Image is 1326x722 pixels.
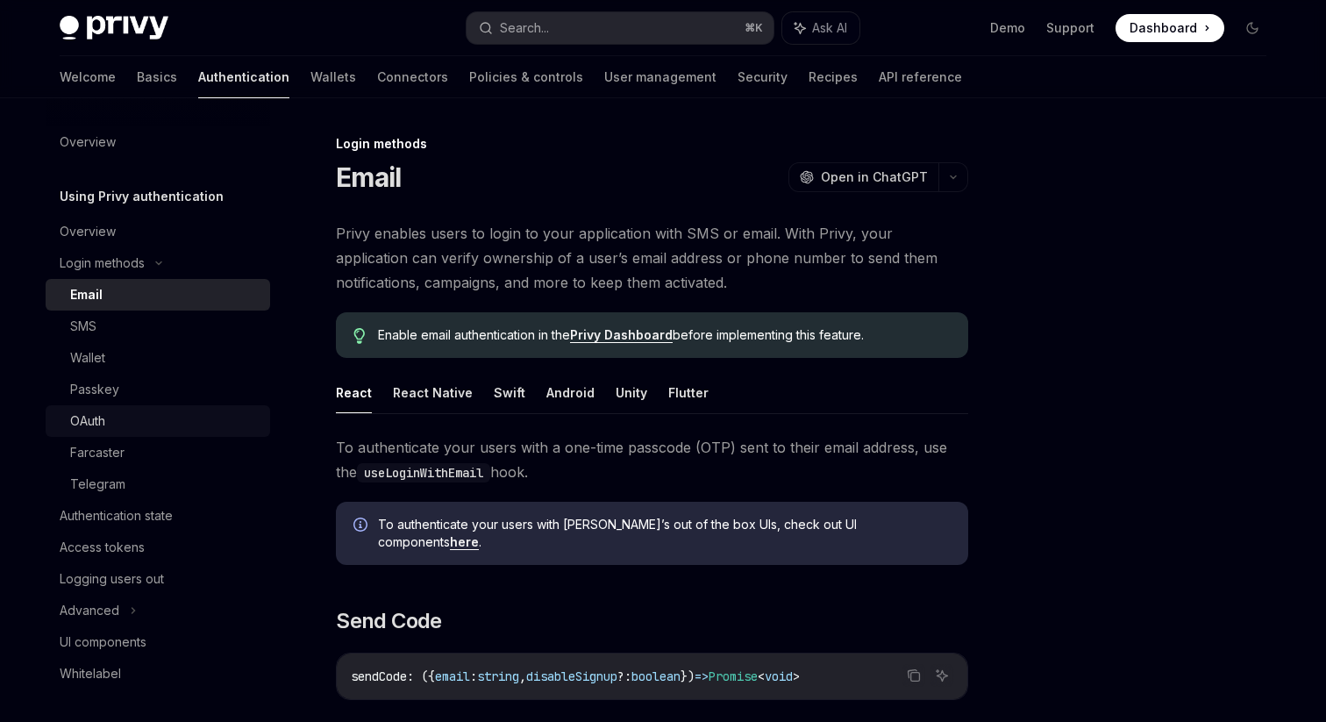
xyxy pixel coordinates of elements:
[46,626,270,658] a: UI components
[469,56,583,98] a: Policies & controls
[70,411,105,432] div: OAuth
[70,284,103,305] div: Email
[198,56,289,98] a: Authentication
[46,126,270,158] a: Overview
[60,56,116,98] a: Welcome
[60,663,121,684] div: Whitelabel
[570,327,673,343] a: Privy Dashboard
[46,500,270,532] a: Authentication state
[137,56,177,98] a: Basics
[1046,19,1094,37] a: Support
[46,405,270,437] a: OAuth
[46,342,270,374] a: Wallet
[681,668,695,684] span: })
[336,435,968,484] span: To authenticate your users with a one-time passcode (OTP) sent to their email address, use the hook.
[60,253,145,274] div: Login methods
[336,161,401,193] h1: Email
[709,668,758,684] span: Promise
[60,186,224,207] h5: Using Privy authentication
[70,316,96,337] div: SMS
[1116,14,1224,42] a: Dashboard
[407,668,435,684] span: : ({
[695,668,709,684] span: =>
[310,56,356,98] a: Wallets
[60,600,119,621] div: Advanced
[745,21,763,35] span: ⌘ K
[46,468,270,500] a: Telegram
[788,162,938,192] button: Open in ChatGPT
[353,518,371,535] svg: Info
[758,668,765,684] span: <
[351,668,407,684] span: sendCode
[435,668,470,684] span: email
[668,372,709,413] button: Flutter
[46,216,270,247] a: Overview
[336,135,968,153] div: Login methods
[46,437,270,468] a: Farcaster
[60,632,146,653] div: UI components
[821,168,928,186] span: Open in ChatGPT
[879,56,962,98] a: API reference
[990,19,1025,37] a: Demo
[450,534,479,550] a: here
[46,374,270,405] a: Passkey
[336,607,442,635] span: Send Code
[46,279,270,311] a: Email
[782,12,859,44] button: Ask AI
[60,221,116,242] div: Overview
[70,442,125,463] div: Farcaster
[46,658,270,690] a: Whitelabel
[809,56,858,98] a: Recipes
[70,347,105,368] div: Wallet
[70,474,125,495] div: Telegram
[60,568,164,590] div: Logging users out
[467,12,773,44] button: Search...⌘K
[519,668,526,684] span: ,
[336,372,372,413] button: React
[378,516,951,551] span: To authenticate your users with [PERSON_NAME]’s out of the box UIs, check out UI components .
[631,668,681,684] span: boolean
[60,505,173,526] div: Authentication state
[902,664,925,687] button: Copy the contents from the code block
[60,16,168,40] img: dark logo
[546,372,595,413] button: Android
[470,668,477,684] span: :
[377,56,448,98] a: Connectors
[357,463,490,483] code: useLoginWithEmail
[617,668,631,684] span: ?:
[353,328,366,344] svg: Tip
[738,56,788,98] a: Security
[70,379,119,400] div: Passkey
[616,372,647,413] button: Unity
[1130,19,1197,37] span: Dashboard
[378,326,951,344] span: Enable email authentication in the before implementing this feature.
[765,668,793,684] span: void
[526,668,617,684] span: disableSignup
[60,132,116,153] div: Overview
[494,372,525,413] button: Swift
[930,664,953,687] button: Ask AI
[477,668,519,684] span: string
[500,18,549,39] div: Search...
[336,221,968,295] span: Privy enables users to login to your application with SMS or email. With Privy, your application ...
[393,372,473,413] button: React Native
[60,537,145,558] div: Access tokens
[46,311,270,342] a: SMS
[793,668,800,684] span: >
[604,56,716,98] a: User management
[46,563,270,595] a: Logging users out
[46,532,270,563] a: Access tokens
[1238,14,1266,42] button: Toggle dark mode
[812,19,847,37] span: Ask AI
